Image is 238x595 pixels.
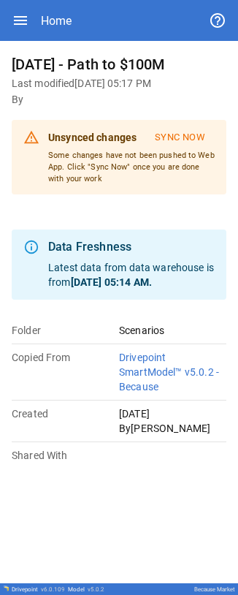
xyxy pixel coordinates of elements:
p: Drivepoint SmartModel™ v5.0.2 - Because [119,350,226,394]
span: v 5.0.2 [88,586,104,593]
p: Latest data from data warehouse is from [48,260,215,289]
img: Drivepoint [3,585,9,591]
b: Unsynced changes [48,132,137,143]
p: By [PERSON_NAME] [119,421,226,436]
h6: By [12,92,226,108]
p: Copied From [12,350,119,365]
b: [DATE] 05:14 AM . [71,276,152,288]
div: Drivepoint [12,586,65,593]
p: Created [12,406,119,421]
span: v 6.0.109 [41,586,65,593]
div: Because Market [194,586,235,593]
h6: [DATE] - Path to $100M [12,53,226,76]
p: [DATE] [119,406,226,421]
div: Home [41,14,72,28]
h6: Last modified [DATE] 05:17 PM [12,76,226,92]
div: Model [68,586,104,593]
p: Shared With [12,448,119,463]
p: Folder [12,323,119,338]
button: Sync Now [145,126,215,150]
p: Scenarios [119,323,226,338]
div: Data Freshness [48,238,215,256]
p: Some changes have not been pushed to Web App. Click "Sync Now" once you are done with your work [48,150,215,184]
